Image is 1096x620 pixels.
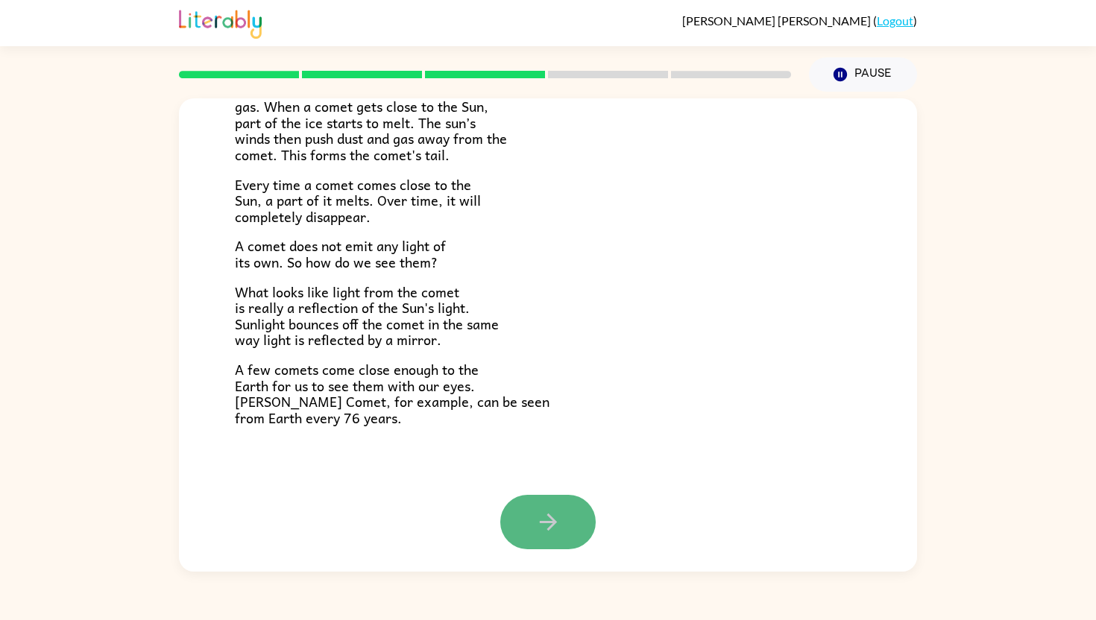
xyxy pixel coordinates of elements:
[235,358,549,428] span: A few comets come close enough to the Earth for us to see them with our eyes. [PERSON_NAME] Comet...
[682,13,873,28] span: [PERSON_NAME] [PERSON_NAME]
[877,13,913,28] a: Logout
[235,80,507,165] span: A comet is made of ice, dust, and gas. When a comet gets close to the Sun, part of the ice starts...
[235,281,499,351] span: What looks like light from the comet is really a reflection of the Sun's light. Sunlight bounces ...
[179,6,262,39] img: Literably
[235,235,446,273] span: A comet does not emit any light of its own. So how do we see them?
[809,57,917,92] button: Pause
[235,174,481,227] span: Every time a comet comes close to the Sun, a part of it melts. Over time, it will completely disa...
[682,13,917,28] div: ( )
